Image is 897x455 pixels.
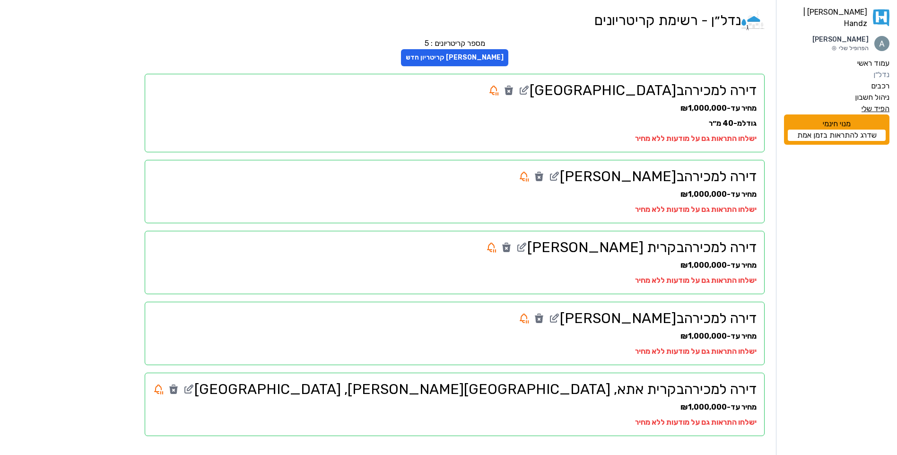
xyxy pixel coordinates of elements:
[153,168,757,185] h2: דירה למכירה ב [PERSON_NAME]
[784,58,889,69] a: עמוד ראשי
[153,118,757,129] div: גודל מ-40 מ״ר
[635,347,757,356] strong: ישלחו התראות גם על מודעות ללא מחיר
[784,92,889,103] a: ניהול חשבון
[862,103,889,114] label: הפיד שלי
[153,381,757,398] h2: דירה למכירה ב קרית אתא , [GEOGRAPHIC_DATA][PERSON_NAME], [GEOGRAPHIC_DATA]
[788,130,886,141] a: שדרג להתראות בזמן אמת
[401,49,508,66] button: [PERSON_NAME] קריטריון חדש
[857,58,889,69] label: עמוד ראשי
[153,82,757,99] h2: דירה למכירה ב [GEOGRAPHIC_DATA]
[635,205,757,214] strong: ישלחו התראות גם על מודעות ללא מחיר
[784,69,889,80] a: נדל״ן
[855,92,889,103] label: ניהול חשבון
[784,80,889,92] a: רכבים
[812,35,869,44] p: [PERSON_NAME]
[635,418,757,427] strong: ישלחו התראות גם על מודעות ללא מחיר
[153,239,757,256] h2: דירה למכירה ב קרית [PERSON_NAME]
[153,310,757,327] h2: דירה למכירה ב [PERSON_NAME]
[153,402,757,413] div: מחיר עד-₪1,000,000
[145,38,765,49] div: מספר קריטריונים : 5
[784,7,889,29] a: [PERSON_NAME] | Handz
[153,103,757,114] div: מחיר עד-₪1,000,000
[153,189,757,200] div: מחיר עד-₪1,000,000
[784,114,889,145] div: מנוי חינמי
[635,276,757,285] strong: ישלחו התראות גם על מודעות ללא מחיר
[871,80,889,92] label: רכבים
[153,331,757,342] div: מחיר עד-₪1,000,000
[873,69,889,80] label: נדל״ן
[812,44,869,52] p: הפרופיל שלי
[874,36,889,51] img: תמונת פרופיל
[784,103,889,114] a: הפיד שלי
[145,10,765,30] h1: נדל״ן - רשימת קריטריונים
[153,260,757,271] div: מחיר עד-₪1,000,000
[784,35,889,52] a: תמונת פרופיל[PERSON_NAME]הפרופיל שלי
[635,134,757,143] strong: ישלחו התראות גם על מודעות ללא מחיר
